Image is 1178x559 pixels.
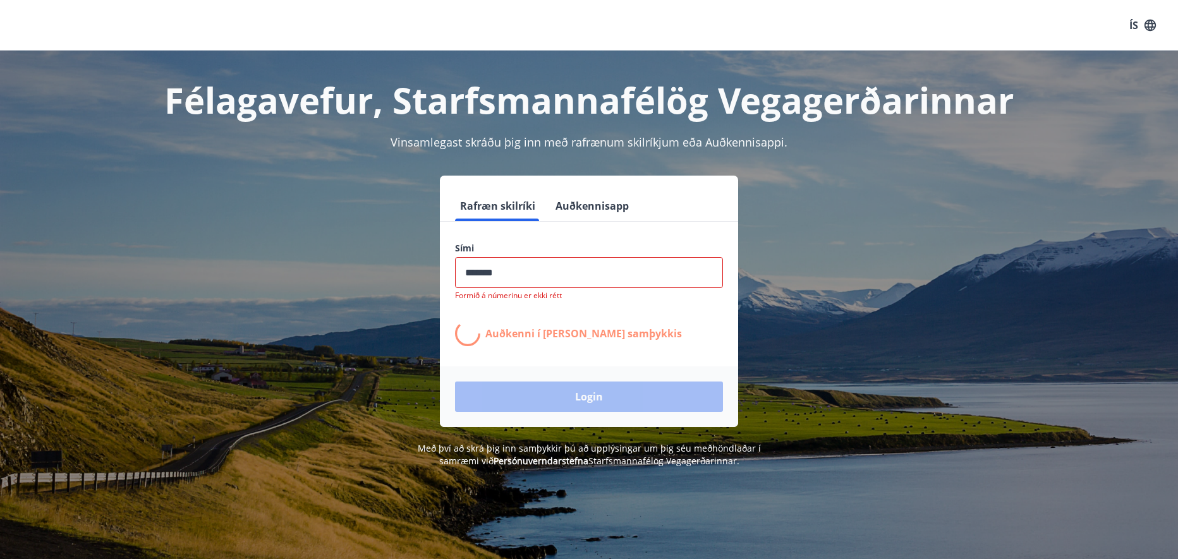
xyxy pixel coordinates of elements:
[485,327,682,340] p: Auðkenni í [PERSON_NAME] samþykkis
[550,191,634,221] button: Auðkennisapp
[418,442,761,467] span: Með því að skrá þig inn samþykkir þú að upplýsingar um þig séu meðhöndlaðar í samræmi við Starfsm...
[391,135,787,150] span: Vinsamlegast skráðu þig inn með rafrænum skilríkjum eða Auðkennisappi.
[149,76,1029,124] h1: Félagavefur, Starfsmannafélög Vegagerðarinnar
[455,291,723,301] p: Formið á númerinu er ekki rétt
[455,191,540,221] button: Rafræn skilríki
[494,455,588,467] a: Persónuverndarstefna
[1122,14,1163,37] button: ÍS
[455,242,723,255] label: Sími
